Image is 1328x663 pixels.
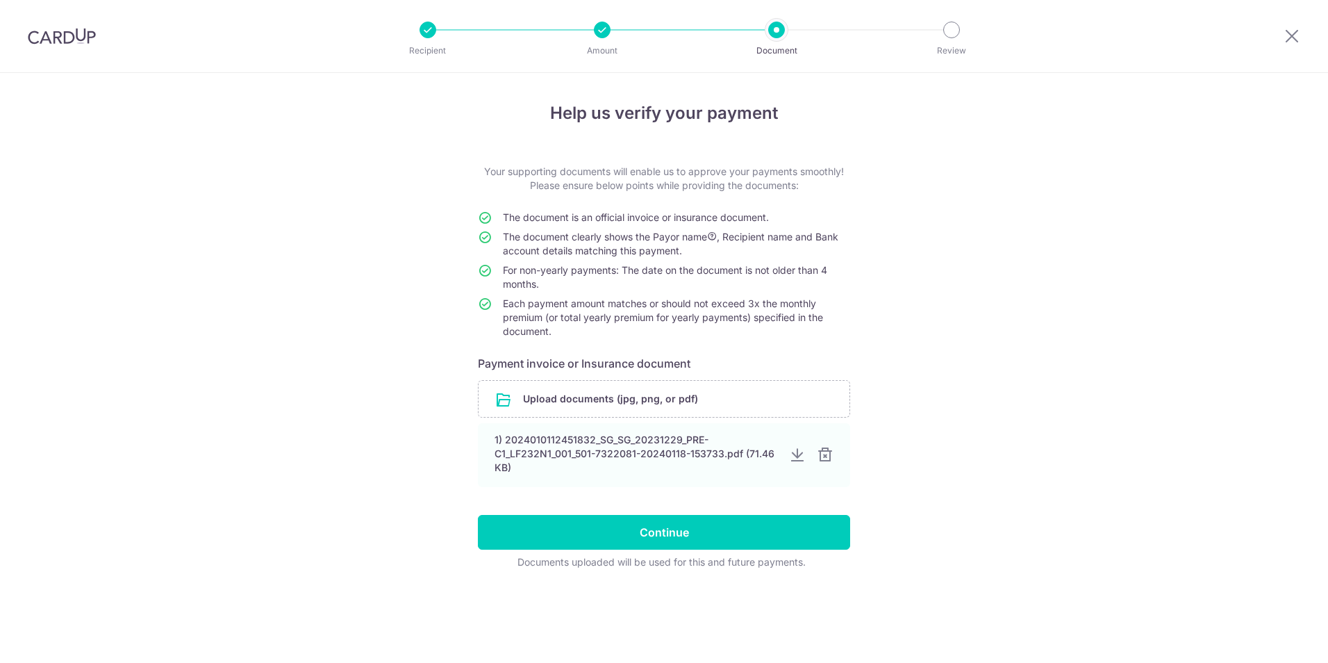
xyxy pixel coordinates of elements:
[478,515,850,550] input: Continue
[503,231,838,256] span: The document clearly shows the Payor name , Recipient name and Bank account details matching this...
[503,297,823,337] span: Each payment amount matches or should not exceed 3x the monthly premium (or total yearly premium ...
[376,44,479,58] p: Recipient
[503,211,769,223] span: The document is an official invoice or insurance document.
[551,44,654,58] p: Amount
[28,28,96,44] img: CardUp
[900,44,1003,58] p: Review
[478,555,845,569] div: Documents uploaded will be used for this and future payments.
[503,264,827,290] span: For non-yearly payments: The date on the document is not older than 4 months.
[478,165,850,193] p: Your supporting documents will enable us to approve your payments smoothly! Please ensure below p...
[478,101,850,126] h4: Help us verify your payment
[725,44,828,58] p: Document
[478,380,850,418] div: Upload documents (jpg, png, or pdf)
[478,355,850,372] h6: Payment invoice or Insurance document
[495,433,778,475] div: 1) 2024010112451832_SG_SG_20231229_PRE-C1_LF232N1_001_501-7322081-20240118-153733.pdf (71.46 KB)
